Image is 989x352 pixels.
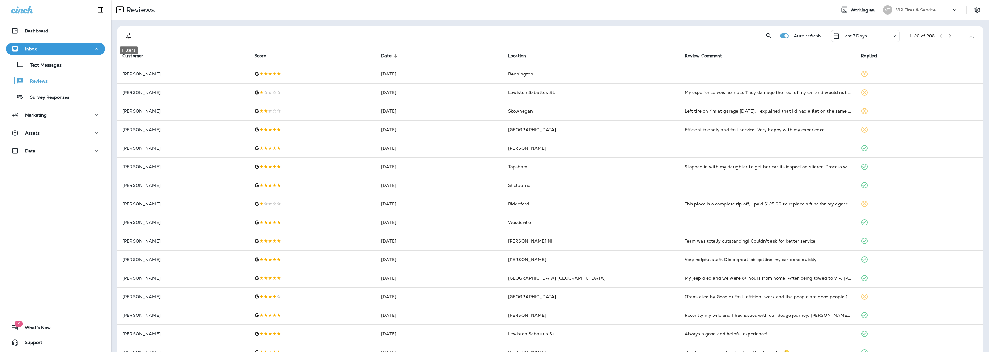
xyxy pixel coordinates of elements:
span: Location [508,53,526,58]
p: Marketing [25,113,47,118]
div: My jeep died and we were 6+ hours from home. After being towed to VIP, Jonathan and Danny took gr... [685,275,851,281]
td: [DATE] [376,102,503,120]
div: VT [883,5,892,15]
p: Auto refresh [794,33,821,38]
span: Lewiston Sabattus St. [508,90,555,95]
div: Very helpful staff. Did a great job getting my car done quickly. [685,256,851,263]
td: [DATE] [376,65,503,83]
div: (Translated by Google) Fast, efficient work and the people are good people (Original) Trabalho rá... [685,294,851,300]
span: Replied [861,53,877,58]
p: Last 7 Days [843,33,867,38]
span: Score [254,53,266,58]
div: Left tire on rim at garage on Saturday. I explained that I’d had a flat on the same tire 1 week p... [685,108,851,114]
button: Data [6,145,105,157]
div: This place is a complete rip off, I paid $125.00 to replace a fuse for my cigarette lighters in m... [685,201,851,207]
span: Topsham [508,164,527,170]
span: Support [19,340,42,347]
span: What's New [19,325,51,333]
td: [DATE] [376,213,503,232]
span: Replied [861,53,885,58]
span: Review Comment [685,53,722,58]
p: [PERSON_NAME] [122,294,244,299]
p: Survey Responses [24,95,69,101]
td: [DATE] [376,176,503,195]
span: Location [508,53,534,58]
td: [DATE] [376,250,503,269]
td: [DATE] [376,139,503,157]
button: 19What's New [6,321,105,334]
p: [PERSON_NAME] [122,257,244,262]
td: [DATE] [376,195,503,213]
td: [DATE] [376,120,503,139]
p: [PERSON_NAME] [122,90,244,95]
td: [DATE] [376,306,503,324]
p: Reviews [24,79,48,84]
td: [DATE] [376,269,503,287]
p: [PERSON_NAME] [122,331,244,336]
p: [PERSON_NAME] [122,183,244,188]
p: Assets [25,131,40,135]
div: Stopped in with my daughter to get her car its inspection sticker. Process was extremely fast and... [685,164,851,170]
span: [PERSON_NAME] [508,312,546,318]
span: Lewiston Sabattus St. [508,331,555,337]
span: Bennington [508,71,533,77]
span: [PERSON_NAME] NH [508,238,554,244]
span: [GEOGRAPHIC_DATA] [508,127,556,132]
p: Inbox [25,46,37,51]
p: Data [25,148,36,153]
button: Marketing [6,109,105,121]
td: [DATE] [376,232,503,250]
span: 19 [14,321,23,327]
div: 1 - 20 of 286 [910,33,935,38]
button: Reviews [6,74,105,87]
span: [PERSON_NAME] [508,257,546,262]
div: Efficient friendly and fast service. Very happy with my experience [685,127,851,133]
td: [DATE] [376,83,503,102]
p: [PERSON_NAME] [122,71,244,76]
span: Date [381,53,392,58]
button: Support [6,336,105,349]
p: [PERSON_NAME] [122,238,244,243]
button: Export as CSV [965,30,977,42]
p: [PERSON_NAME] [122,313,244,318]
span: Skowhegan [508,108,533,114]
span: Score [254,53,274,58]
button: Text Messages [6,58,105,71]
button: Collapse Sidebar [92,4,109,16]
span: Working as: [851,7,877,13]
div: Filters [120,46,138,54]
div: Recently my wife and I had issues with our dodge journey. Frank, Patrick and Tom were fantastic. ... [685,312,851,318]
button: Assets [6,127,105,139]
button: Search Reviews [763,30,775,42]
span: Customer [122,53,151,58]
span: [GEOGRAPHIC_DATA] [508,294,556,299]
p: Dashboard [25,28,48,33]
div: My experience was horrible. They damage the roof of my car and would not admit it. I will make su... [685,89,851,96]
td: [DATE] [376,324,503,343]
div: Always a good and helpful experience! [685,331,851,337]
button: Filters [122,30,135,42]
span: Woodsville [508,220,531,225]
p: [PERSON_NAME] [122,164,244,169]
td: [DATE] [376,287,503,306]
p: [PERSON_NAME] [122,127,244,132]
span: [GEOGRAPHIC_DATA] [GEOGRAPHIC_DATA] [508,275,605,281]
p: [PERSON_NAME] [122,146,244,151]
p: Text Messages [24,62,62,68]
p: [PERSON_NAME] [122,109,244,114]
p: Reviews [124,5,155,15]
span: Review Comment [685,53,730,58]
button: Dashboard [6,25,105,37]
td: [DATE] [376,157,503,176]
p: [PERSON_NAME] [122,220,244,225]
span: Customer [122,53,143,58]
div: Team was totally outstanding! Couldn't ask for better service! [685,238,851,244]
p: VIP Tires & Service [896,7,936,12]
button: Inbox [6,43,105,55]
button: Settings [972,4,983,15]
p: [PERSON_NAME] [122,276,244,281]
span: Shelburne [508,182,530,188]
p: [PERSON_NAME] [122,201,244,206]
span: [PERSON_NAME] [508,145,546,151]
span: Biddeford [508,201,529,207]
